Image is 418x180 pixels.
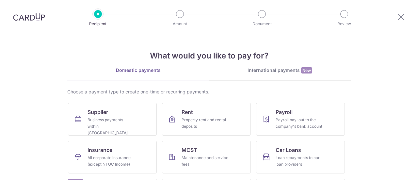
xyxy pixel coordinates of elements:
div: Maintenance and service fees [182,155,229,168]
img: CardUp [13,13,45,21]
a: Car LoansLoan repayments to car loan providers [256,141,345,173]
a: InsuranceAll corporate insurance (except NTUC Income) [68,141,157,173]
span: Rent [182,108,193,116]
span: Payroll [276,108,293,116]
div: Property rent and rental deposits [182,117,229,130]
span: Insurance [88,146,112,154]
p: Amount [156,21,204,27]
span: Supplier [88,108,108,116]
p: Document [238,21,286,27]
a: RentProperty rent and rental deposits [162,103,251,136]
span: New [301,67,312,74]
div: Choose a payment type to create one-time or recurring payments. [67,89,351,95]
div: Domestic payments [67,67,209,74]
div: Business payments within [GEOGRAPHIC_DATA] [88,117,135,136]
p: Review [320,21,368,27]
a: MCSTMaintenance and service fees [162,141,251,173]
p: Recipient [74,21,122,27]
div: International payments [209,67,351,74]
h4: What would you like to pay for? [67,50,351,62]
div: All corporate insurance (except NTUC Income) [88,155,135,168]
div: Loan repayments to car loan providers [276,155,323,168]
div: Payroll pay-out to the company's bank account [276,117,323,130]
span: Car Loans [276,146,301,154]
iframe: Opens a widget where you can find more information [376,160,411,177]
a: PayrollPayroll pay-out to the company's bank account [256,103,345,136]
span: MCST [182,146,197,154]
a: SupplierBusiness payments within [GEOGRAPHIC_DATA] [68,103,157,136]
